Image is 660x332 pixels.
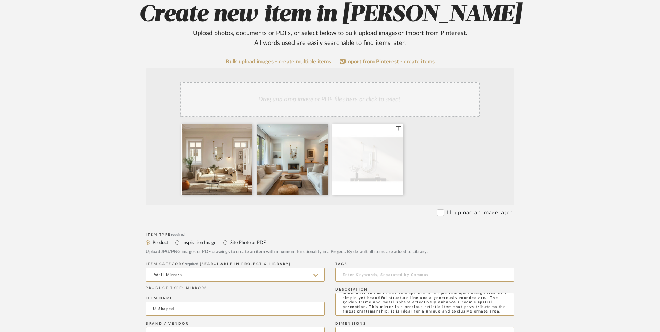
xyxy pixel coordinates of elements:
div: Tags [335,262,514,266]
div: Upload photos, documents or PDFs, or select below to bulk upload images or Import from Pinterest ... [187,29,473,48]
div: Item name [146,296,325,300]
span: required [171,233,185,236]
a: Bulk upload images - create multiple items [226,59,331,65]
a: Import from Pinterest - create items [340,58,435,65]
label: I'll upload an image later [447,208,512,217]
label: Product [152,239,168,246]
span: required [185,262,198,266]
div: PRODUCT TYPE [146,286,325,291]
div: ITEM CATEGORY [146,262,325,266]
div: Brand / Vendor [146,322,325,326]
div: Item Type [146,232,514,237]
span: : MIRRORS [182,286,207,290]
input: Enter Keywords, Separated by Commas [335,268,514,282]
mat-radio-group: Select item type [146,238,514,247]
div: Dimensions [335,322,514,326]
span: (Searchable in Project & Library) [200,262,291,266]
div: Upload JPG/PNG images or PDF drawings to create an item with maximum functionality in a Project. ... [146,248,514,255]
h2: Create new item in [PERSON_NAME] [108,1,552,48]
label: Inspiration Image [182,239,216,246]
input: Type a category to search and select [146,268,325,282]
div: Description [335,287,514,292]
input: Enter Name [146,302,325,316]
label: Site Photo or PDF [230,239,266,246]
